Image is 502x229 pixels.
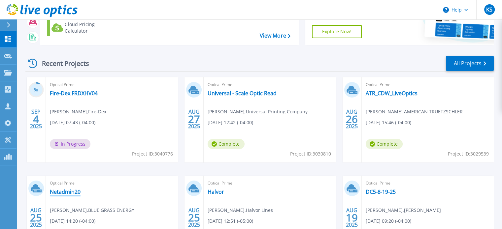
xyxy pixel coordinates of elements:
[132,150,173,157] span: Project ID: 3040776
[208,180,332,187] span: Optical Prime
[50,90,98,97] a: Fire-Dex FRDXHV04
[188,107,200,131] div: AUG 2025
[50,119,95,126] span: [DATE] 07:43 (-04:00)
[346,107,358,131] div: AUG 2025
[486,7,492,12] span: KS
[346,215,358,220] span: 19
[47,19,120,36] a: Cloud Pricing Calculator
[312,25,362,38] a: Explore Now!
[366,139,403,149] span: Complete
[366,81,490,88] span: Optical Prime
[208,188,224,195] a: Halvor
[208,81,332,88] span: Optical Prime
[366,180,490,187] span: Optical Prime
[366,108,463,115] span: [PERSON_NAME] , AMERICAN TRUETZSCHLER
[366,119,411,126] span: [DATE] 15:46 (-04:00)
[188,116,200,122] span: 27
[208,207,273,214] span: [PERSON_NAME] , Halvor Lines
[208,90,277,97] a: Universal - Scale Optic Read
[366,188,396,195] a: DC5-8-19-25
[50,180,174,187] span: Optical Prime
[65,21,117,34] div: Cloud Pricing Calculator
[50,81,174,88] span: Optical Prime
[208,119,253,126] span: [DATE] 12:42 (-04:00)
[346,116,358,122] span: 26
[188,215,200,220] span: 25
[208,217,253,225] span: [DATE] 12:51 (-05:00)
[36,88,38,92] span: %
[30,215,42,220] span: 25
[50,139,90,149] span: In Progress
[366,90,418,97] a: ATR_CDW_LiveOptics
[28,86,44,94] h3: 8
[290,150,331,157] span: Project ID: 3030810
[25,55,98,72] div: Recent Projects
[50,108,106,115] span: [PERSON_NAME] , Fire-Dex
[259,33,290,39] a: View More
[366,207,441,214] span: [PERSON_NAME] , [PERSON_NAME]
[208,108,308,115] span: [PERSON_NAME] , Universal Printing Company
[33,116,39,122] span: 4
[50,207,134,214] span: [PERSON_NAME] , BLUE GRASS ENERGY
[50,188,81,195] a: Netadmin20
[30,107,42,131] div: SEP 2025
[208,139,245,149] span: Complete
[446,56,494,71] a: All Projects
[50,217,95,225] span: [DATE] 14:20 (-04:00)
[448,150,489,157] span: Project ID: 3029539
[366,217,411,225] span: [DATE] 09:20 (-04:00)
